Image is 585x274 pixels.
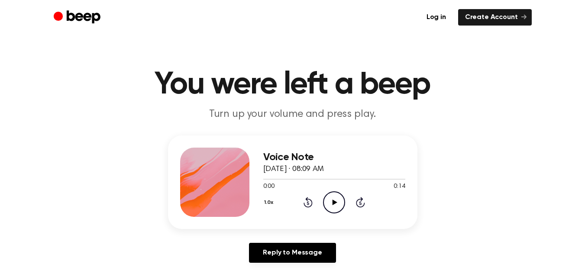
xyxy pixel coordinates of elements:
h3: Voice Note [263,152,405,163]
h1: You were left a beep [71,69,514,100]
p: Turn up your volume and press play. [126,107,459,122]
a: Log in [420,9,453,26]
span: [DATE] · 08:09 AM [263,165,324,173]
button: 1.0x [263,195,277,210]
a: Create Account [458,9,532,26]
a: Reply to Message [249,243,336,263]
span: 0:00 [263,182,275,191]
span: 0:14 [394,182,405,191]
a: Beep [54,9,103,26]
